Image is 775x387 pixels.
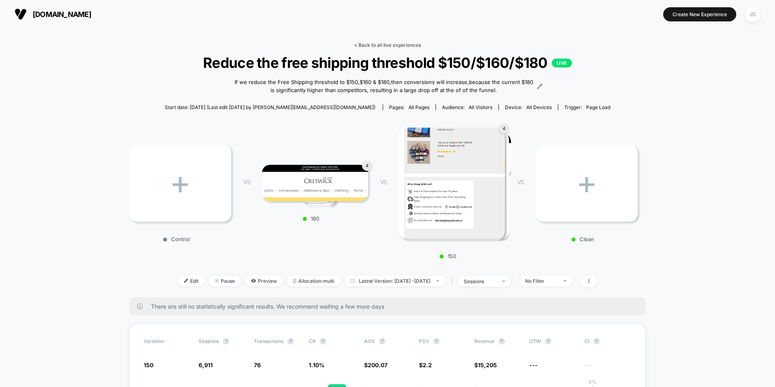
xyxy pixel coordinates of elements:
div: 4 [499,124,509,134]
div: Pages: [389,104,429,110]
img: edit [184,279,188,283]
img: 160 main [262,165,368,201]
span: CR [309,338,316,344]
div: Trigger: [564,104,610,110]
span: VS [380,179,387,185]
span: Transactions [254,338,283,344]
button: ? [433,338,440,345]
div: + [129,145,231,222]
img: rebalance [293,279,296,283]
span: VS [243,179,250,185]
span: AOV [364,338,375,344]
img: 150 main [399,128,505,239]
span: Variation [144,338,188,345]
button: ? [287,338,294,345]
span: Start date: [DATE] (Last edit [DATE] by [PERSON_NAME][EMAIL_ADDRESS][DOMAIN_NAME]) [165,104,375,110]
span: Revenue [474,338,494,344]
span: Allocation: multi [287,276,340,286]
span: 1.10 % [309,362,325,368]
a: < Back to all live experiences [354,42,421,48]
img: calendar [350,279,355,283]
div: JS [745,6,760,22]
span: Page Load [586,104,610,110]
span: --- [584,363,631,369]
span: If we reduce the Free Shipping threshold to $150,$160 & $180,then conversions will increase,becau... [232,78,535,94]
span: Reduce the free shipping threshold $150/$160/$180 [155,54,620,71]
span: Pause [209,276,241,286]
button: Create New Experience [663,7,736,21]
div: sessions [464,278,496,284]
span: There are still no statistically significant results. We recommend waiting a few more days [151,303,630,310]
button: ? [320,338,326,345]
span: VS [517,179,524,185]
span: all pages [408,104,429,110]
span: all devices [526,104,552,110]
span: 200.07 [368,362,387,368]
span: Latest Version: [DATE] - [DATE] [344,276,445,286]
span: All Visitors [469,104,492,110]
span: 76 [254,362,261,368]
p: 150 [395,253,501,259]
button: ? [593,338,600,345]
span: OTW [529,338,574,345]
img: end [436,280,439,282]
img: end [502,280,505,282]
p: 0% [589,379,597,385]
span: Preview [245,276,283,286]
span: $ [474,362,497,368]
p: Clean [532,236,634,242]
button: JS [742,6,763,23]
span: Sessions [199,338,219,344]
span: --- [529,362,538,368]
div: Audience: [442,104,492,110]
button: [DOMAIN_NAME] [12,8,94,21]
span: 150 [144,362,153,368]
span: Edit [178,276,205,286]
button: ? [379,338,385,345]
img: Visually logo [15,8,27,20]
div: No Filter [525,278,557,284]
p: 160 [258,215,364,222]
span: PSV [419,338,429,344]
span: $ [419,362,432,368]
p: Control [125,236,227,242]
div: + [536,145,638,222]
span: | [449,276,458,287]
div: 4 [362,161,372,171]
img: end [563,280,566,282]
span: [DOMAIN_NAME] [33,10,91,19]
span: $ [364,362,387,368]
span: Device: [499,104,558,110]
img: end [215,279,219,283]
span: 15,205 [478,362,497,368]
button: ? [499,338,505,345]
button: ? [545,338,551,345]
span: CI [584,338,629,345]
p: LIVE [552,59,572,67]
button: ? [223,338,229,345]
span: 2.2 [423,362,432,368]
span: 6,911 [199,362,213,368]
